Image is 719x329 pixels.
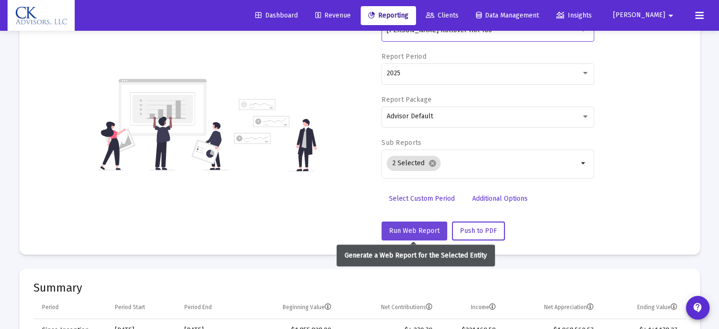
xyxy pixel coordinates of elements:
a: Insights [549,6,599,25]
mat-icon: arrow_drop_down [665,6,676,25]
label: Report Package [381,96,432,104]
span: [PERSON_NAME] [613,11,665,19]
span: 2025 [387,69,400,77]
mat-chip-list: Selection [387,154,578,173]
span: Additional Options [472,195,528,203]
div: Income [470,303,495,311]
td: Column Net Contributions [338,296,439,319]
a: Data Management [468,6,546,25]
img: reporting-alt [234,99,317,171]
div: Net Appreciation [544,303,593,311]
td: Column Beginning Value [243,296,338,319]
td: Column Period [34,296,108,319]
td: Column Net Appreciation [502,296,600,319]
span: Push to PDF [460,227,497,235]
mat-icon: arrow_drop_down [578,158,589,169]
span: Revenue [315,11,351,19]
span: Advisor Default [387,112,433,120]
label: Report Period [381,53,426,61]
label: Sub Reports [381,139,421,147]
a: Reporting [361,6,416,25]
mat-card-title: Summary [34,283,686,293]
td: Column Period Start [108,296,178,319]
img: Dashboard [15,6,68,25]
span: Dashboard [255,11,298,19]
span: Run Web Report [389,227,440,235]
mat-icon: contact_support [692,302,703,313]
div: Period [42,303,59,311]
span: Insights [556,11,592,19]
div: Period End [184,303,212,311]
span: Data Management [476,11,539,19]
span: Select Custom Period [389,195,455,203]
mat-icon: cancel [428,159,437,168]
a: Clients [418,6,466,25]
mat-chip: 2 Selected [387,156,441,171]
div: Beginning Value [283,303,331,311]
div: Net Contributions [381,303,433,311]
button: Run Web Report [381,222,447,240]
div: Ending Value [637,303,677,311]
td: Column Period End [178,296,243,319]
span: Reporting [368,11,408,19]
span: Clients [426,11,459,19]
img: reporting [98,78,228,171]
td: Column Income [439,296,502,319]
a: Dashboard [248,6,305,25]
td: Column Ending Value [600,296,685,319]
button: Push to PDF [452,222,505,240]
button: [PERSON_NAME] [602,6,688,25]
a: Revenue [308,6,358,25]
div: Period Start [115,303,145,311]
